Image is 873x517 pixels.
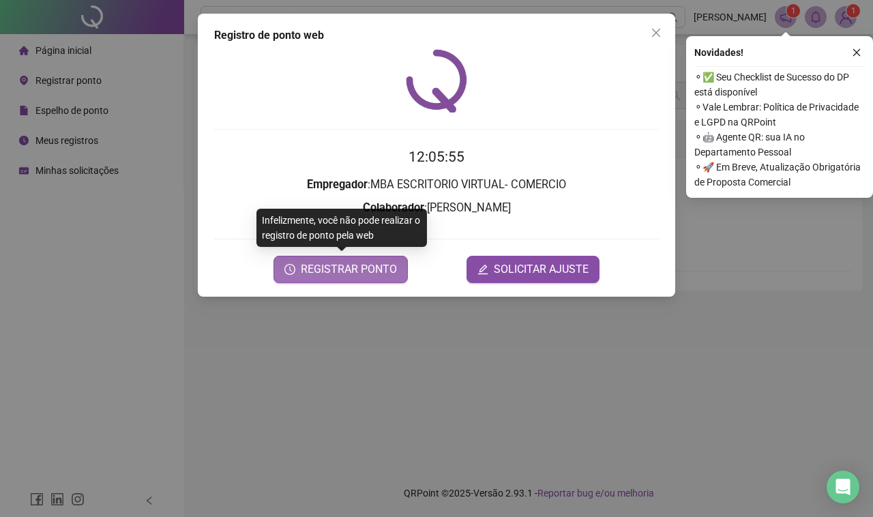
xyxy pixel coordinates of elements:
h3: : MBA ESCRITORIO VIRTUAL- COMERCIO [214,176,659,194]
div: Infelizmente, você não pode realizar o registro de ponto pela web [256,209,427,247]
span: ⚬ Vale Lembrar: Política de Privacidade e LGPD na QRPoint [694,100,865,130]
time: 12:05:55 [409,149,464,165]
button: REGISTRAR PONTO [273,256,408,283]
span: close [852,48,861,57]
h3: : [PERSON_NAME] [214,199,659,217]
span: ⚬ ✅ Seu Checklist de Sucesso do DP está disponível [694,70,865,100]
strong: Colaborador [363,201,424,214]
span: REGISTRAR PONTO [301,261,397,278]
span: SOLICITAR AJUSTE [494,261,589,278]
span: Novidades ! [694,45,743,60]
button: editSOLICITAR AJUSTE [467,256,600,283]
span: close [651,27,662,38]
img: QRPoint [406,49,467,113]
span: ⚬ 🚀 Em Breve, Atualização Obrigatória de Proposta Comercial [694,160,865,190]
strong: Empregador [307,178,368,191]
div: Open Intercom Messenger [827,471,859,503]
button: Close [645,22,667,44]
div: Registro de ponto web [214,27,659,44]
span: ⚬ 🤖 Agente QR: sua IA no Departamento Pessoal [694,130,865,160]
span: edit [477,264,488,275]
span: clock-circle [284,264,295,275]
